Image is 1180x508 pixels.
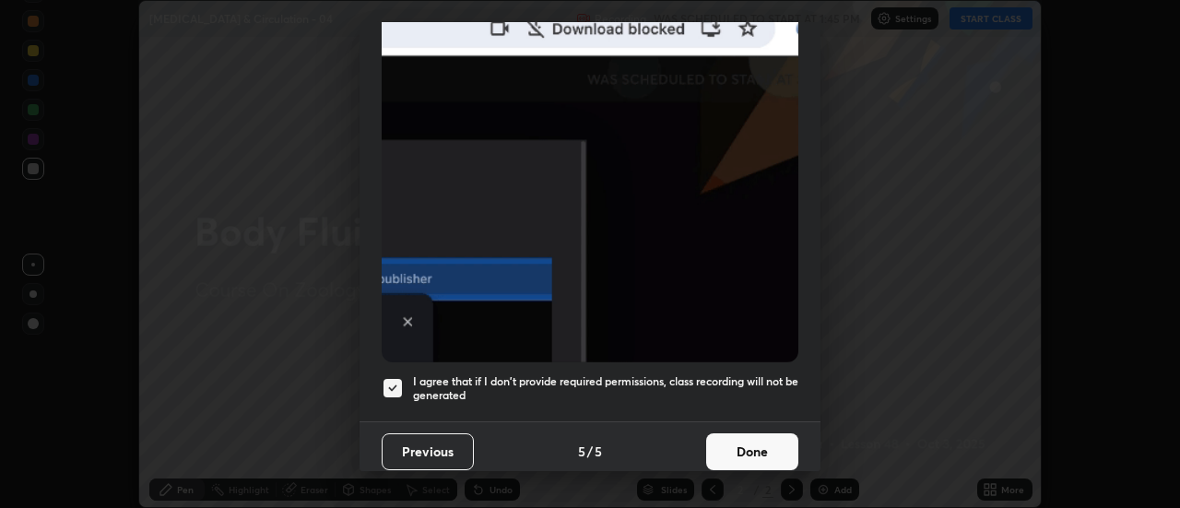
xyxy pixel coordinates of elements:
[706,433,798,470] button: Done
[413,374,798,403] h5: I agree that if I don't provide required permissions, class recording will not be generated
[595,442,602,461] h4: 5
[578,442,585,461] h4: 5
[382,433,474,470] button: Previous
[587,442,593,461] h4: /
